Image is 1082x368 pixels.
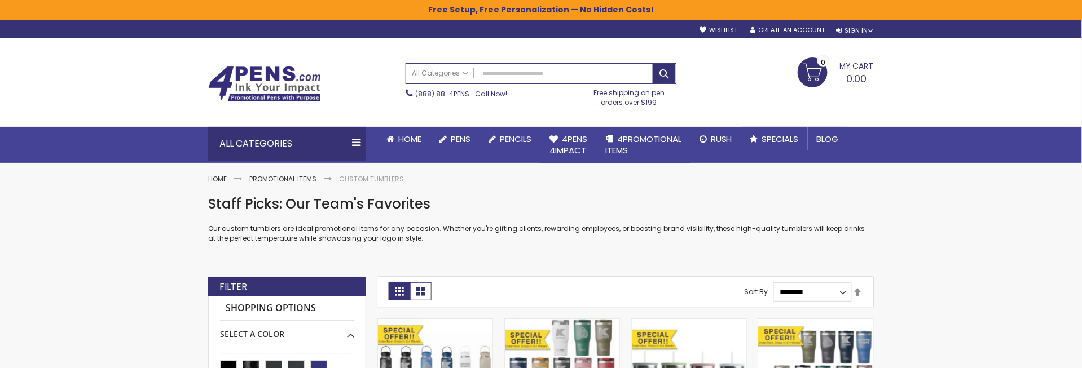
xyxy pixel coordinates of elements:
span: Pens [451,133,470,145]
div: Sign In [837,26,874,35]
a: 4Pens4impact [540,127,596,163]
a: All Categories [406,64,474,82]
a: Home [377,127,430,152]
a: Blog [808,127,848,152]
a: Pens [430,127,480,152]
a: 30 Oz. RTIC® Essential Insulated Tumbler - Special Pricing [759,318,873,328]
div: Free shipping on pen orders over $199 [582,84,677,107]
span: Home [398,133,421,145]
strong: Filter [219,281,247,293]
span: Pencils [500,133,531,145]
span: 4PROMOTIONAL ITEMS [605,133,681,156]
div: Select A Color [220,321,354,340]
a: 0.00 0 [798,57,874,86]
div: All Categories [208,127,366,161]
span: Blog [817,133,839,145]
a: Promotional Items [249,174,316,184]
a: Home [208,174,227,184]
strong: Shopping Options [220,296,354,321]
a: (888) 88-4PENS [415,89,469,99]
span: 0 [821,57,826,68]
span: Specials [762,133,799,145]
strong: Grid [389,282,410,300]
span: 4Pens 4impact [549,133,587,156]
img: 4Pens Custom Pens and Promotional Products [208,66,321,102]
span: - Call Now! [415,89,507,99]
a: Rush [690,127,741,152]
a: Specials [741,127,808,152]
h1: Staff Picks: Our Team's Favorites [208,195,874,213]
strong: Custom Tumblers [339,174,404,184]
span: All Categories [412,69,468,78]
a: 20 Oz. RTIC® Essential Insulated Tumbler - Special Pricing [505,318,619,328]
a: 32 Oz. RTIC® Outback Stainless Steel Bottle - Special Pricing [378,318,492,328]
label: Sort By [744,287,768,296]
a: Create an Account [751,26,825,34]
a: 4PROMOTIONALITEMS [596,127,690,163]
a: Pencils [480,127,540,152]
a: Wishlist [700,26,738,34]
span: Rush [711,133,732,145]
span: 0.00 [847,72,867,86]
p: Our custom tumblers are ideal promotional items for any occasion. Whether you're gifting clients,... [208,224,874,242]
a: 20 Oz. RTIC® Everyday Premium Tumbler - Special Pricing [632,318,746,328]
